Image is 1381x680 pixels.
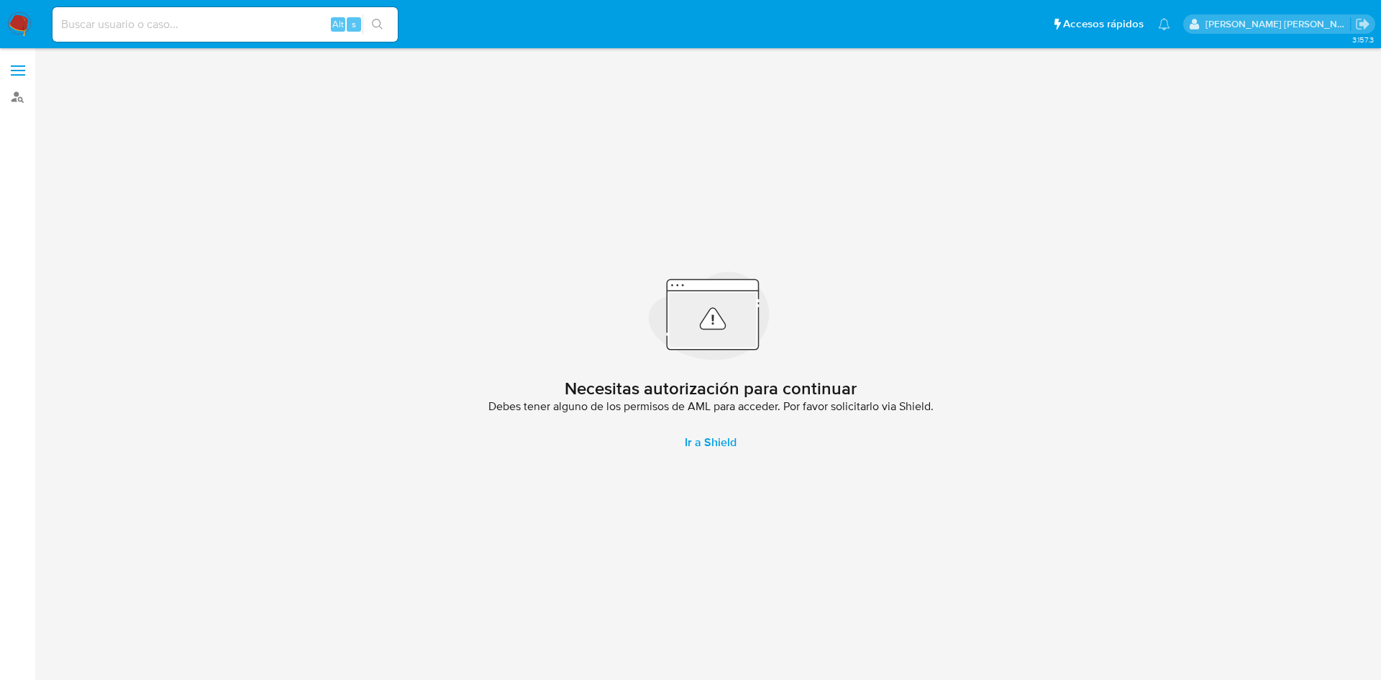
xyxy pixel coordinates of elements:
p: ext_jesssali@mercadolibre.com.mx [1205,17,1351,31]
button: search-icon [363,14,392,35]
span: Alt [332,17,344,31]
h2: Necesitas autorización para continuar [565,378,857,399]
span: s [352,17,356,31]
span: Debes tener alguno de los permisos de AML para acceder. Por favor solicitarlo via Shield. [488,399,934,414]
a: Salir [1355,17,1370,32]
input: Buscar usuario o caso... [53,15,398,34]
span: Ir a Shield [685,425,737,460]
a: Ir a Shield [667,425,754,460]
span: Accesos rápidos [1063,17,1144,32]
a: Notificaciones [1158,18,1170,30]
